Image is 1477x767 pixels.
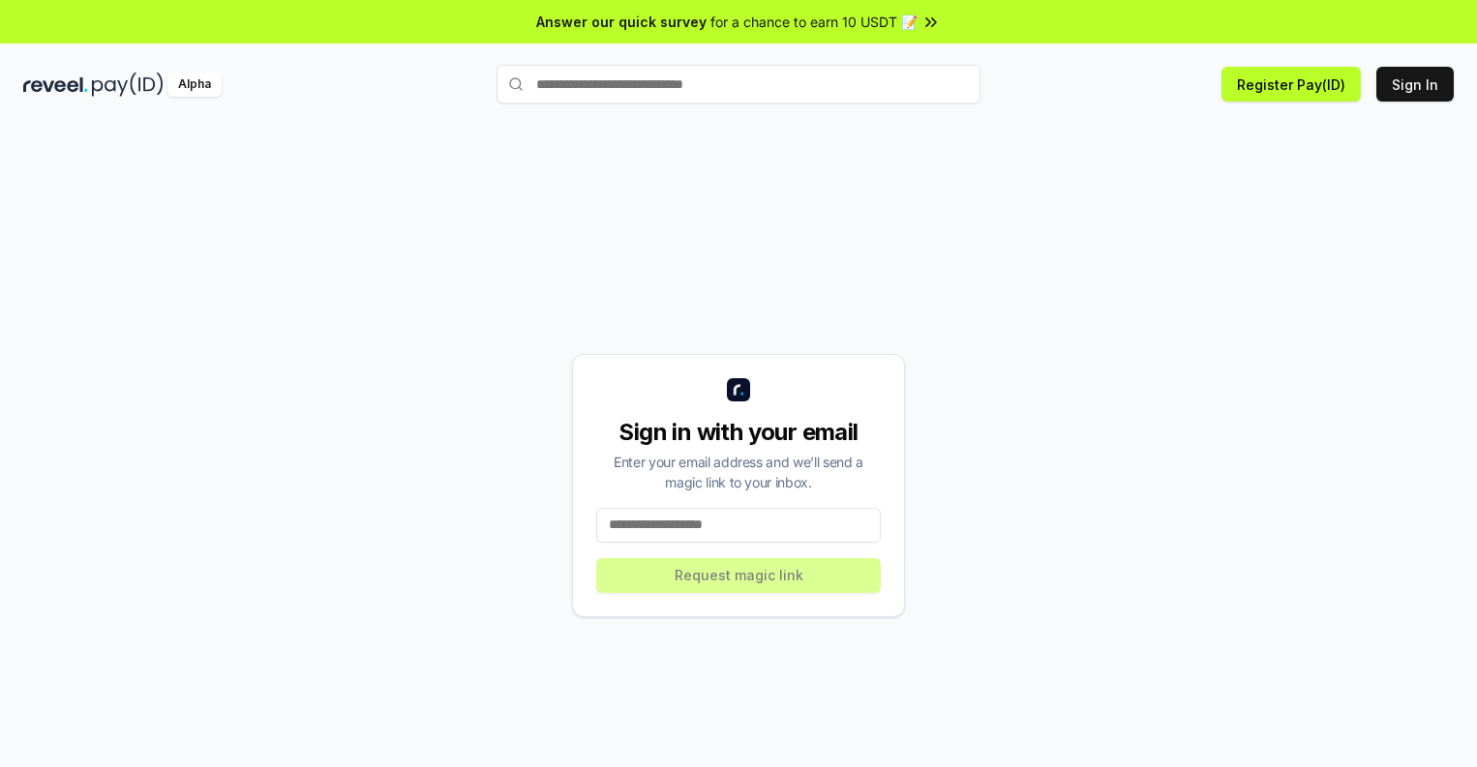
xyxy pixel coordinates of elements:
div: Alpha [167,73,222,97]
img: logo_small [727,378,750,401]
span: for a chance to earn 10 USDT 📝 [710,12,918,32]
button: Register Pay(ID) [1221,67,1361,102]
div: Sign in with your email [596,417,881,448]
img: pay_id [92,73,164,97]
div: Enter your email address and we’ll send a magic link to your inbox. [596,452,881,492]
button: Sign In [1376,67,1454,102]
span: Answer our quick survey [536,12,707,32]
img: reveel_dark [23,73,88,97]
